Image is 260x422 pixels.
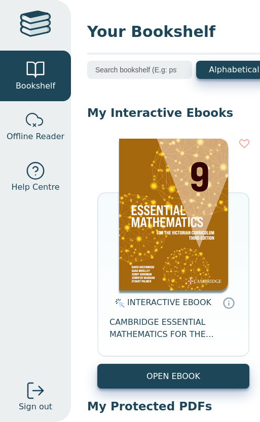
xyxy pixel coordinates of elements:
[127,298,211,307] span: INTERACTIVE EBOOK
[16,80,55,92] span: Bookshelf
[11,181,59,193] span: Help Centre
[7,131,64,143] span: Offline Reader
[19,401,52,413] span: Sign out
[87,61,192,79] input: Search bookshelf (E.g: psychology)
[112,297,125,309] img: interactive.svg
[222,297,235,309] a: Interactive eBooks are accessed online via the publisher’s portal. They contain interactive resou...
[109,316,237,341] span: CAMBRIDGE ESSENTIAL MATHEMATICS FOR THE VICTORIAN CURRICULUM YEAR 9 EBOOK 3E
[97,364,249,389] button: OPEN EBOOK
[119,139,228,290] img: 04b5599d-fef1-41b0-b233-59aa45d44596.png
